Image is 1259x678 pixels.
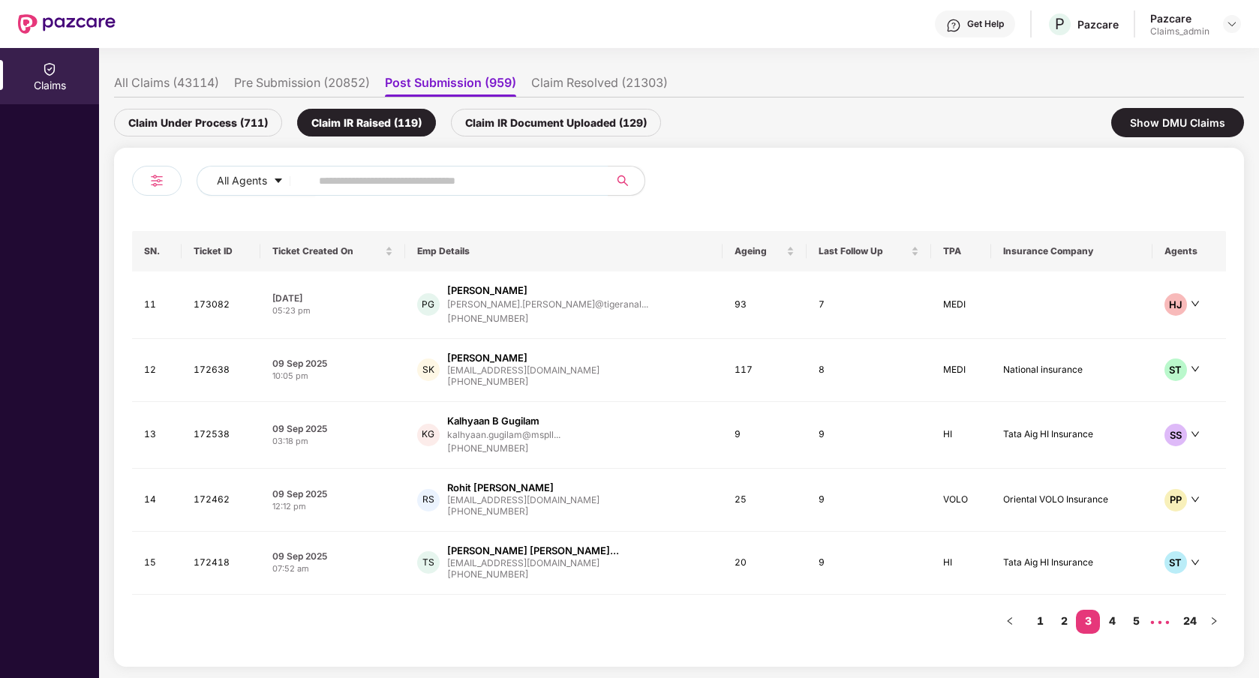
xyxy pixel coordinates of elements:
div: 09 Sep 2025 [272,550,393,562]
a: 3 [1076,610,1100,632]
div: [EMAIL_ADDRESS][DOMAIN_NAME] [447,365,599,375]
div: ST [1164,551,1187,574]
a: 4 [1100,610,1124,632]
div: Claims_admin [1150,25,1209,37]
th: SN. [132,231,182,271]
img: svg+xml;base64,PHN2ZyBpZD0iQ2xhaW0iIHhtbG5zPSJodHRwOi8vd3d3LnczLm9yZy8yMDAwL3N2ZyIgd2lkdGg9IjIwIi... [42,61,57,76]
img: svg+xml;base64,PHN2ZyBpZD0iRHJvcGRvd24tMzJ4MzIiIHhtbG5zPSJodHRwOi8vd3d3LnczLm9yZy8yMDAwL3N2ZyIgd2... [1226,18,1238,30]
td: 172538 [182,402,260,469]
th: Insurance Company [991,231,1152,271]
div: [EMAIL_ADDRESS][DOMAIN_NAME] [447,558,619,568]
li: Next Page [1202,610,1226,634]
td: HI [931,402,992,469]
button: search [608,166,645,196]
div: Claim Under Process (711) [114,109,282,136]
div: 05:23 pm [272,304,393,317]
span: caret-down [273,175,284,187]
div: 09 Sep 2025 [272,357,393,370]
td: 9 [723,402,807,469]
div: Show DMU Claims [1111,108,1244,137]
div: SK [417,358,440,381]
li: 5 [1124,610,1148,634]
span: Ticket Created On [272,245,382,257]
div: Pazcare [1150,11,1209,25]
li: Post Submission (959) [385,75,516,97]
li: Pre Submission (20852) [234,75,370,97]
span: down [1191,558,1200,567]
div: TS [417,551,440,574]
span: P [1055,15,1065,33]
li: All Claims (43114) [114,75,219,97]
td: 172638 [182,339,260,402]
li: 1 [1028,610,1052,634]
a: 24 [1178,610,1202,632]
td: 15 [132,532,182,595]
span: Ageing [735,245,783,257]
div: kalhyaan.gugilam@mspll... [447,430,560,439]
td: 9 [807,402,931,469]
td: Oriental VOLO Insurance [991,469,1152,532]
th: Last Follow Up [807,231,931,271]
span: down [1191,495,1200,504]
div: HJ [1164,293,1187,316]
div: Rohit [PERSON_NAME] [447,481,554,495]
span: All Agents [217,172,267,189]
td: 20 [723,532,807,595]
td: MEDI [931,271,992,339]
img: svg+xml;base64,PHN2ZyB4bWxucz0iaHR0cDovL3d3dy53My5vcmcvMjAwMC9zdmciIHdpZHRoPSIyNCIgaGVpZ2h0PSIyNC... [148,172,166,190]
div: 10:05 pm [272,370,393,382]
td: 172462 [182,469,260,532]
div: 07:52 am [272,562,393,575]
div: SS [1164,424,1187,446]
td: 172418 [182,532,260,595]
td: MEDI [931,339,992,402]
div: Claim IR Raised (119) [297,109,436,136]
a: 1 [1028,610,1052,632]
td: National insurance [991,339,1152,402]
div: 03:18 pm [272,435,393,448]
td: 9 [807,532,931,595]
li: Claim Resolved (21303) [531,75,668,97]
div: [PERSON_NAME] [447,351,527,365]
span: down [1191,299,1200,308]
img: New Pazcare Logo [18,14,116,34]
div: Claim IR Document Uploaded (129) [451,109,661,136]
td: 173082 [182,271,260,339]
td: 11 [132,271,182,339]
a: 5 [1124,610,1148,632]
td: HI [931,532,992,595]
li: 3 [1076,610,1100,634]
th: TPA [931,231,992,271]
div: Get Help [967,18,1004,30]
li: Next 5 Pages [1148,610,1172,634]
div: [DATE] [272,292,393,304]
td: 9 [807,469,931,532]
button: right [1202,610,1226,634]
div: [PERSON_NAME] [447,283,527,298]
div: PG [417,293,440,316]
a: 2 [1052,610,1076,632]
th: Emp Details [405,231,723,271]
span: ••• [1148,610,1172,634]
div: [PHONE_NUMBER] [447,312,648,326]
div: Pazcare [1077,17,1119,31]
div: PP [1164,489,1187,511]
div: [PHONE_NUMBER] [447,442,560,456]
div: [PHONE_NUMBER] [447,505,599,519]
span: down [1191,430,1200,439]
div: [PERSON_NAME].[PERSON_NAME]@tigeranal... [447,299,648,309]
div: 09 Sep 2025 [272,422,393,435]
div: [PHONE_NUMBER] [447,568,619,582]
td: 13 [132,402,182,469]
img: svg+xml;base64,PHN2ZyBpZD0iSGVscC0zMngzMiIgeG1sbnM9Imh0dHA6Ly93d3cudzMub3JnLzIwMDAvc3ZnIiB3aWR0aD... [946,18,961,33]
button: left [998,610,1022,634]
div: [EMAIL_ADDRESS][DOMAIN_NAME] [447,495,599,505]
li: Previous Page [998,610,1022,634]
td: 7 [807,271,931,339]
td: 8 [807,339,931,402]
li: 24 [1178,610,1202,634]
button: All Agentscaret-down [197,166,316,196]
div: RS [417,489,440,511]
th: Agents [1152,231,1226,271]
td: Tata Aig HI Insurance [991,402,1152,469]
